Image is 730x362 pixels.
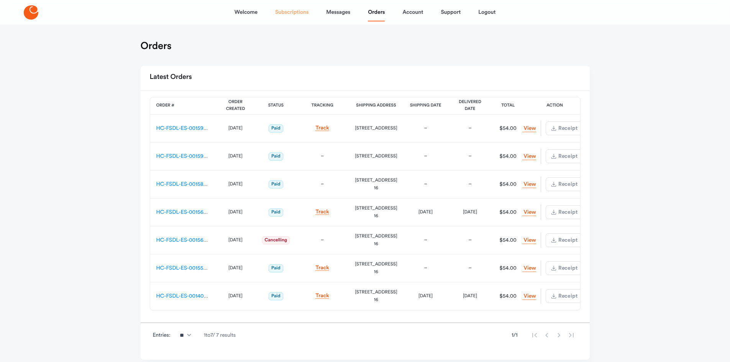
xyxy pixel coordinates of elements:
div: [DATE] [410,292,442,300]
h2: Latest Orders [150,70,192,84]
div: [DATE] [221,152,250,160]
span: Paid [269,292,283,300]
span: Paid [269,180,283,188]
a: HC-FSDL-ES-00155858 [156,265,212,271]
div: – [454,180,486,188]
button: Receipt [546,149,582,163]
div: $54.00 [495,180,521,188]
a: View [522,237,536,244]
div: $54.00 [495,264,521,272]
span: Receipt [558,238,577,243]
span: Paid [269,124,283,133]
span: Receipt [558,154,577,159]
button: Receipt [546,261,582,275]
div: – [410,152,442,160]
div: [STREET_ADDRESS] [355,152,397,160]
span: Entries: [153,331,171,339]
a: Track [315,125,329,131]
a: Logout [478,3,495,21]
th: Delivered Date [448,97,492,115]
span: Paid [269,208,283,216]
div: $54.00 [495,152,521,160]
div: – [454,236,486,244]
a: HC-FSDL-ES-00156859 [156,238,213,243]
a: Track [315,209,329,215]
span: Receipt [558,182,577,187]
button: Receipt [546,205,582,219]
a: Track [315,293,329,299]
span: Receipt [558,210,577,215]
div: – [302,152,343,160]
div: – [454,124,486,132]
span: Receipt [558,126,577,131]
span: Paid [269,152,283,161]
a: View [522,181,536,188]
div: – [410,236,442,244]
div: [DATE] [221,292,250,300]
button: Receipt [546,121,582,135]
div: $54.00 [495,292,521,300]
th: Total [492,97,524,115]
a: Welcome [235,3,258,21]
div: $54.00 [495,236,521,244]
div: – [410,124,442,132]
div: $54.00 [495,208,521,216]
div: – [410,180,442,188]
div: [STREET_ADDRESS] 16 [355,205,397,220]
a: HC-FSDL-ES-00159598 [156,154,213,159]
a: HC-FSDL-ES-00140799 [156,293,213,299]
div: [STREET_ADDRESS] 16 [355,233,397,248]
th: Status [256,97,296,115]
div: – [410,264,442,272]
th: Shipping Address [349,97,403,115]
div: – [302,180,343,188]
div: – [302,236,343,244]
a: View [522,293,536,300]
div: [DATE] [221,236,250,244]
button: Receipt [546,177,582,191]
div: [STREET_ADDRESS] 16 [355,288,397,304]
span: Cancelling [262,236,290,244]
a: View [522,125,536,132]
span: 1 to 7 / 7 results [204,331,236,339]
div: [DATE] [454,292,486,300]
div: [STREET_ADDRESS] [355,124,397,132]
th: Tracking [296,97,349,115]
th: Shipping Date [404,97,448,115]
a: Subscriptions [275,3,308,21]
div: [STREET_ADDRESS] 16 [355,177,397,192]
div: $54.00 [495,124,521,132]
a: Orders [368,3,385,21]
a: HC-FSDL-ES-00158962 [156,182,213,187]
a: View [522,265,536,272]
a: HC-FSDL-ES-00156860 [156,210,213,215]
th: Action [524,97,586,115]
button: Receipt [546,233,582,247]
a: Messages [326,3,350,21]
div: [DATE] [221,208,250,216]
div: – [454,264,486,272]
div: [DATE] [221,124,250,132]
span: 1 / 1 [512,331,518,339]
th: Order Created [215,97,256,115]
a: View [522,153,536,160]
h1: Orders [141,40,172,52]
button: Receipt [546,289,582,303]
a: View [522,209,536,216]
a: Support [441,3,461,21]
div: [STREET_ADDRESS] 16 [355,260,397,276]
div: [DATE] [221,180,250,188]
div: – [454,152,486,160]
th: Order # [150,97,215,115]
span: Receipt [558,265,577,271]
span: Paid [269,264,283,272]
div: [DATE] [454,208,486,216]
div: [DATE] [410,208,442,216]
span: Receipt [558,293,577,299]
a: Account [402,3,423,21]
div: [DATE] [221,264,250,272]
a: HC-FSDL-ES-00159601 [156,126,212,131]
a: Track [315,265,329,271]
